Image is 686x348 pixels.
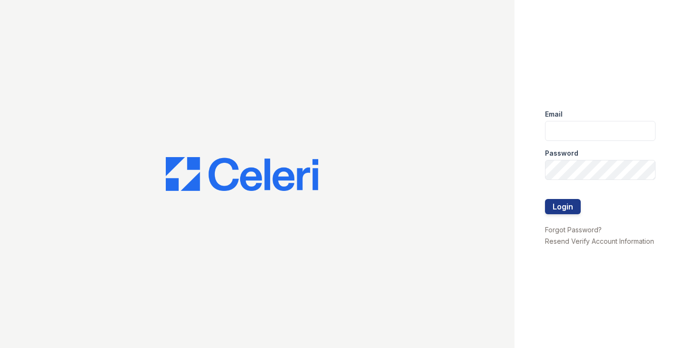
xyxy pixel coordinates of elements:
a: Forgot Password? [545,226,602,234]
label: Email [545,109,563,119]
label: Password [545,149,578,158]
img: CE_Logo_Blue-a8612792a0a2168367f1c8372b55b34899dd931a85d93a1a3d3e32e68fde9ad4.png [166,157,318,191]
a: Resend Verify Account Information [545,237,654,245]
button: Login [545,199,581,214]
